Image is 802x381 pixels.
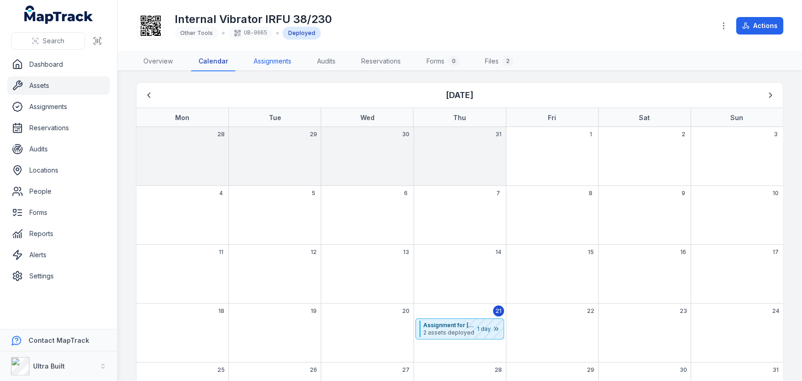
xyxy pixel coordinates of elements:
[7,161,110,179] a: Locations
[311,307,317,315] span: 19
[7,76,110,95] a: Assets
[11,32,85,50] button: Search
[7,98,110,116] a: Assignments
[33,362,65,370] strong: Ultra Built
[310,131,317,138] span: 29
[423,322,476,329] strong: Assignment for [PERSON_NAME] at ARC [PERSON_NAME] Container
[43,36,64,46] span: Search
[773,190,779,197] span: 10
[7,182,110,201] a: People
[180,29,213,36] span: Other Tools
[682,190,685,197] span: 9
[7,246,110,264] a: Alerts
[680,366,687,374] span: 30
[310,52,343,71] a: Audits
[680,307,687,315] span: 23
[589,190,593,197] span: 8
[7,140,110,158] a: Audits
[176,114,190,121] strong: Mon
[360,114,375,121] strong: Wed
[403,307,410,315] span: 20
[587,366,595,374] span: 29
[502,56,513,67] div: 2
[218,307,224,315] span: 18
[403,366,410,374] span: 27
[283,27,321,40] div: Deployed
[548,114,557,121] strong: Fri
[495,131,501,138] span: 31
[495,307,501,315] span: 21
[404,190,408,197] span: 6
[136,52,180,71] a: Overview
[731,114,744,121] strong: Sun
[497,190,501,197] span: 7
[228,27,273,40] div: UB-0665
[774,131,778,138] span: 3
[269,114,281,121] strong: Tue
[423,329,476,336] span: 2 assets deployed
[680,248,686,256] span: 16
[217,131,225,138] span: 28
[495,366,502,374] span: 28
[7,225,110,243] a: Reports
[191,52,235,71] a: Calendar
[24,6,93,24] a: MapTrack
[7,267,110,285] a: Settings
[219,190,223,197] span: 4
[639,114,650,121] strong: Sat
[772,307,779,315] span: 24
[419,52,466,71] a: Forms0
[587,307,595,315] span: 22
[312,190,315,197] span: 5
[219,248,223,256] span: 11
[403,248,409,256] span: 13
[403,131,410,138] span: 30
[246,52,299,71] a: Assignments
[453,114,466,121] strong: Thu
[762,87,779,104] button: Next
[7,203,110,222] a: Forms
[478,52,521,71] a: Files2
[217,366,225,374] span: 25
[140,87,158,104] button: Previous
[773,366,779,374] span: 31
[590,131,592,138] span: 1
[354,52,408,71] a: Reservations
[28,336,89,344] strong: Contact MapTrack
[448,56,459,67] div: 0
[446,89,474,102] h3: [DATE]
[495,248,501,256] span: 14
[415,318,504,340] button: Assignment for [PERSON_NAME] at ARC [PERSON_NAME] Container2 assets deployed1 day
[588,248,594,256] span: 15
[736,17,784,35] button: Actions
[773,248,779,256] span: 17
[311,248,317,256] span: 12
[310,366,317,374] span: 26
[7,55,110,74] a: Dashboard
[7,119,110,137] a: Reservations
[682,131,685,138] span: 2
[175,12,332,27] h1: Internal Vibrator IRFU 38/230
